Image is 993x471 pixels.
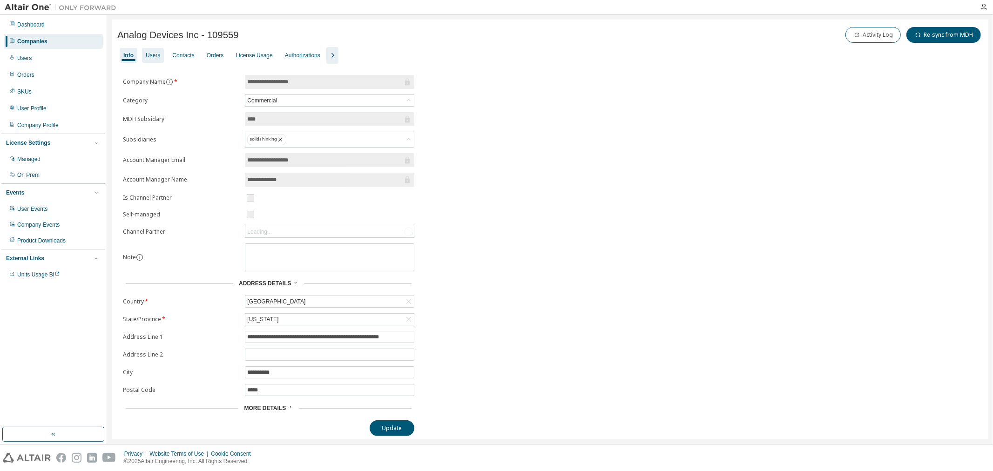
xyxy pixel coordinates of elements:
[123,253,136,261] label: Note
[245,296,414,307] div: [GEOGRAPHIC_DATA]
[56,453,66,463] img: facebook.svg
[17,271,60,278] span: Units Usage BI
[17,71,34,79] div: Orders
[236,52,272,59] div: License Usage
[124,450,149,458] div: Privacy
[123,115,239,123] label: MDH Subsidary
[5,3,121,12] img: Altair One
[166,78,173,86] button: information
[123,52,134,59] div: Info
[17,221,60,229] div: Company Events
[207,52,224,59] div: Orders
[123,351,239,358] label: Address Line 2
[244,405,286,411] span: More Details
[123,194,239,202] label: Is Channel Partner
[245,132,414,147] div: solidThinking
[845,27,901,43] button: Activity Log
[72,453,81,463] img: instagram.svg
[906,27,981,43] button: Re-sync from MDH
[6,139,50,147] div: License Settings
[123,176,239,183] label: Account Manager Name
[245,95,414,106] div: Commercial
[172,52,194,59] div: Contacts
[123,228,239,235] label: Channel Partner
[247,228,272,235] div: Loading...
[123,333,239,341] label: Address Line 1
[17,237,66,244] div: Product Downloads
[17,88,32,95] div: SKUs
[149,450,211,458] div: Website Terms of Use
[239,280,291,287] span: Address Details
[17,105,47,112] div: User Profile
[211,450,256,458] div: Cookie Consent
[123,211,239,218] label: Self-managed
[102,453,116,463] img: youtube.svg
[17,21,45,28] div: Dashboard
[246,314,280,324] div: [US_STATE]
[17,38,47,45] div: Companies
[123,136,239,143] label: Subsidiaries
[17,155,41,163] div: Managed
[123,156,239,164] label: Account Manager Email
[246,296,307,307] div: [GEOGRAPHIC_DATA]
[285,52,320,59] div: Authorizations
[124,458,257,465] p: © 2025 Altair Engineering, Inc. All Rights Reserved.
[17,205,47,213] div: User Events
[123,369,239,376] label: City
[6,255,44,262] div: External Links
[117,30,239,40] span: Analog Devices Inc - 109559
[246,95,278,106] div: Commercial
[245,226,414,237] div: Loading...
[146,52,160,59] div: Users
[17,54,32,62] div: Users
[247,134,286,145] div: solidThinking
[6,189,24,196] div: Events
[245,314,414,325] div: [US_STATE]
[123,298,239,305] label: Country
[123,386,239,394] label: Postal Code
[17,121,59,129] div: Company Profile
[123,78,239,86] label: Company Name
[3,453,51,463] img: altair_logo.svg
[370,420,414,436] button: Update
[17,171,40,179] div: On Prem
[87,453,97,463] img: linkedin.svg
[136,254,143,261] button: information
[123,316,239,323] label: State/Province
[123,97,239,104] label: Category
